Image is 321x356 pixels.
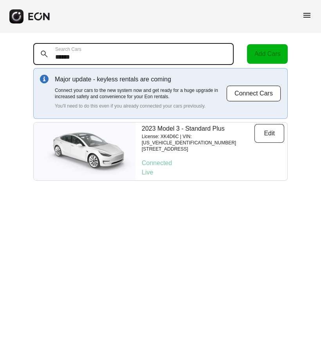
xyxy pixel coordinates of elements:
[55,103,226,109] p: You'll need to do this even if you already connected your cars previously.
[142,158,284,168] p: Connected
[55,87,226,100] p: Connect your cars to the new system now and get ready for a huge upgrade in increased safety and ...
[34,126,135,177] img: car
[142,168,284,177] p: Live
[142,146,254,152] p: [STREET_ADDRESS]
[226,85,281,102] button: Connect Cars
[302,11,312,20] span: menu
[142,133,254,146] p: License: XK4D6C | VIN: [US_VEHICLE_IDENTIFICATION_NUMBER]
[55,75,226,84] p: Major update - keyless rentals are coming
[55,46,81,52] label: Search Cars
[254,124,284,143] button: Edit
[142,124,254,133] p: 2023 Model 3 - Standard Plus
[40,75,49,83] img: info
